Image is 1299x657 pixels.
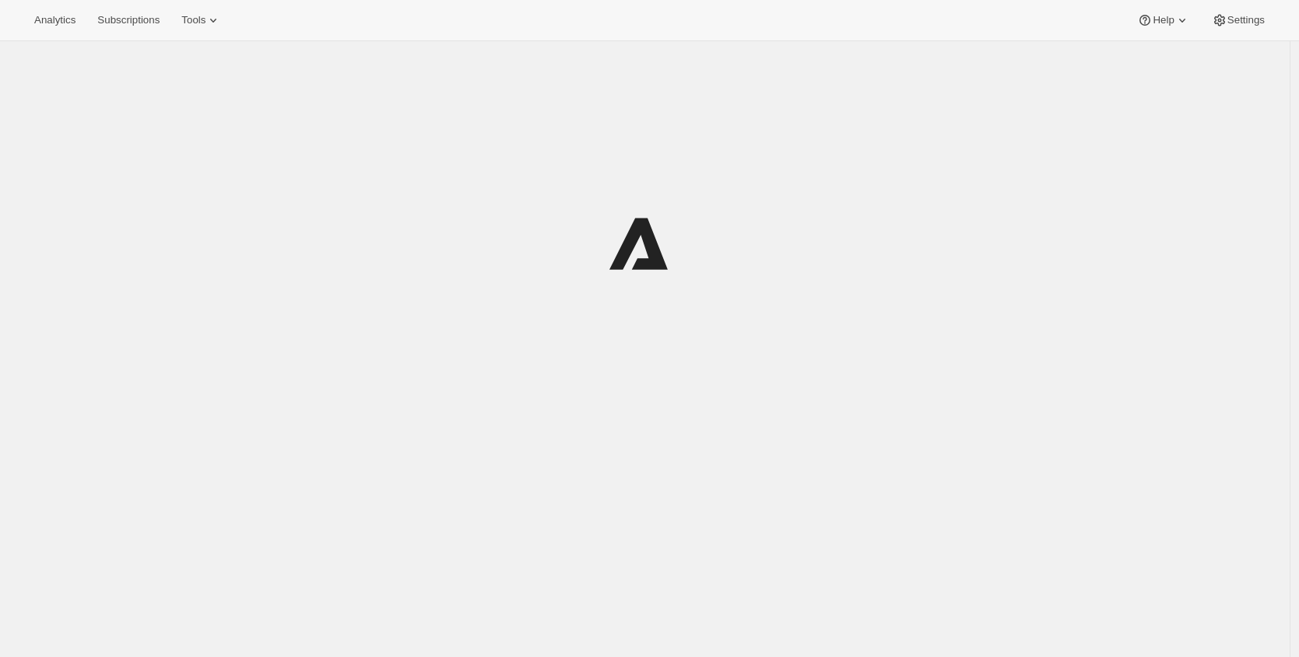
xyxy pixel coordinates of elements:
span: Help [1153,14,1174,26]
span: Tools [181,14,205,26]
button: Subscriptions [88,9,169,31]
button: Analytics [25,9,85,31]
button: Help [1128,9,1199,31]
button: Tools [172,9,230,31]
span: Analytics [34,14,75,26]
span: Settings [1227,14,1265,26]
span: Subscriptions [97,14,160,26]
button: Settings [1202,9,1274,31]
